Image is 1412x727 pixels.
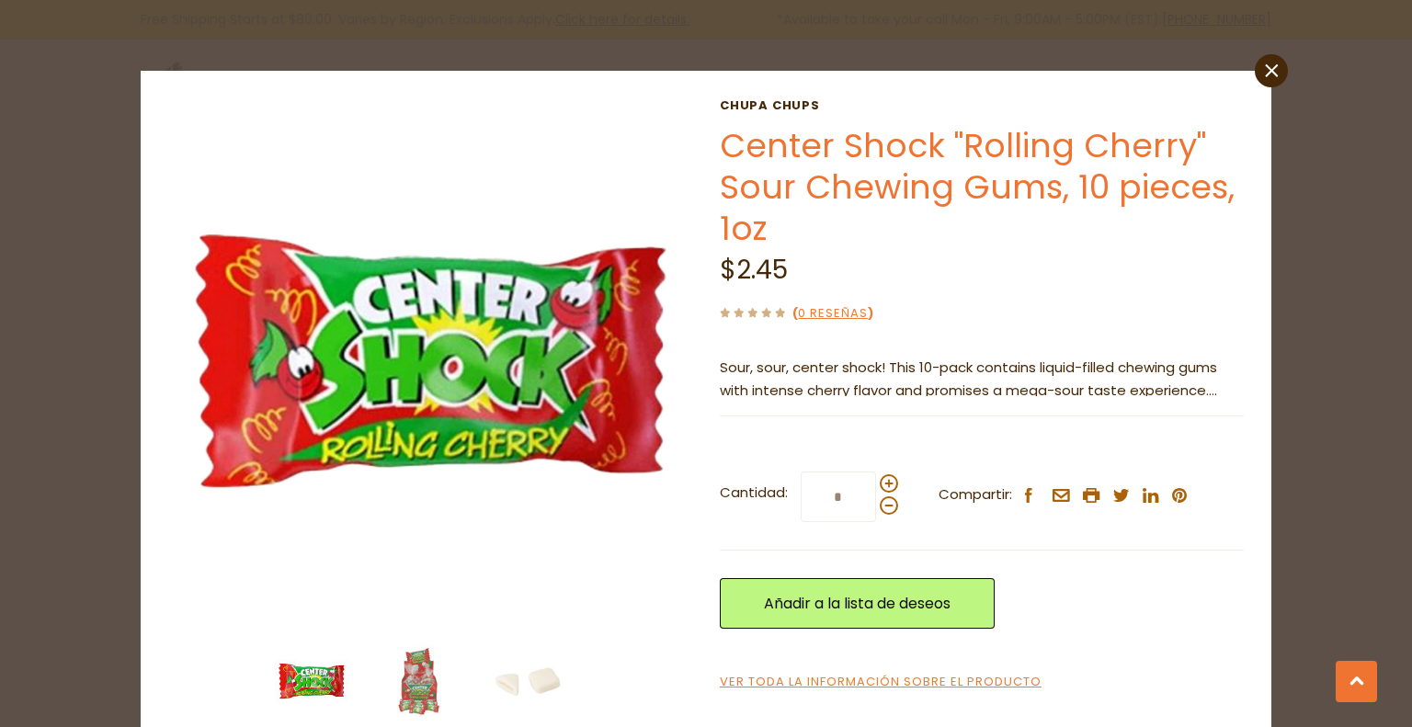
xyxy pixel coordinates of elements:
[939,483,1012,506] span: Compartir:
[720,578,995,629] a: Añadir a la lista de deseos
[275,644,348,718] img: Center Shock "Rolling Cherry" Sour Chewing Gums, 10 pieces, 1oz
[798,304,868,324] a: 0 reseñas
[168,98,693,623] img: Center Shock "Rolling Cherry" Sour Chewing Gums, 10 pieces, 1oz
[490,644,564,718] img: Center Shock "Rolling Cherry" Sour Chewing Gums, 10 pieces, 1oz
[720,482,788,505] strong: Cantidad:
[382,644,456,718] img: Center Shock Rolling Cherry Chewing Gum
[720,357,1244,403] p: Sour, sour, center shock! This 10-pack contains liquid-filled chewing gums with intense cherry fl...
[792,304,873,322] span: ( )
[720,98,1244,113] a: Chupa Chups
[720,252,788,288] span: $2.45
[720,673,1042,692] a: Ver toda la información sobre el producto
[720,122,1235,252] a: Center Shock "Rolling Cherry" Sour Chewing Gums, 10 pieces, 1oz
[801,471,876,522] input: Cantidad:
